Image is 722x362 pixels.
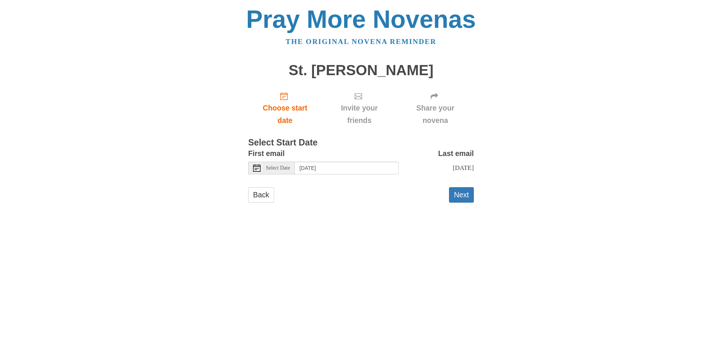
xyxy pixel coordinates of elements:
[322,86,397,130] div: Click "Next" to confirm your start date first.
[438,147,474,160] label: Last email
[248,62,474,79] h1: St. [PERSON_NAME]
[256,102,314,127] span: Choose start date
[248,138,474,148] h3: Select Start Date
[248,86,322,130] a: Choose start date
[453,164,474,171] span: [DATE]
[397,86,474,130] div: Click "Next" to confirm your start date first.
[449,187,474,203] button: Next
[248,187,274,203] a: Back
[266,165,290,171] span: Select Date
[248,147,285,160] label: First email
[286,38,437,45] a: The original novena reminder
[404,102,466,127] span: Share your novena
[246,5,476,33] a: Pray More Novenas
[329,102,389,127] span: Invite your friends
